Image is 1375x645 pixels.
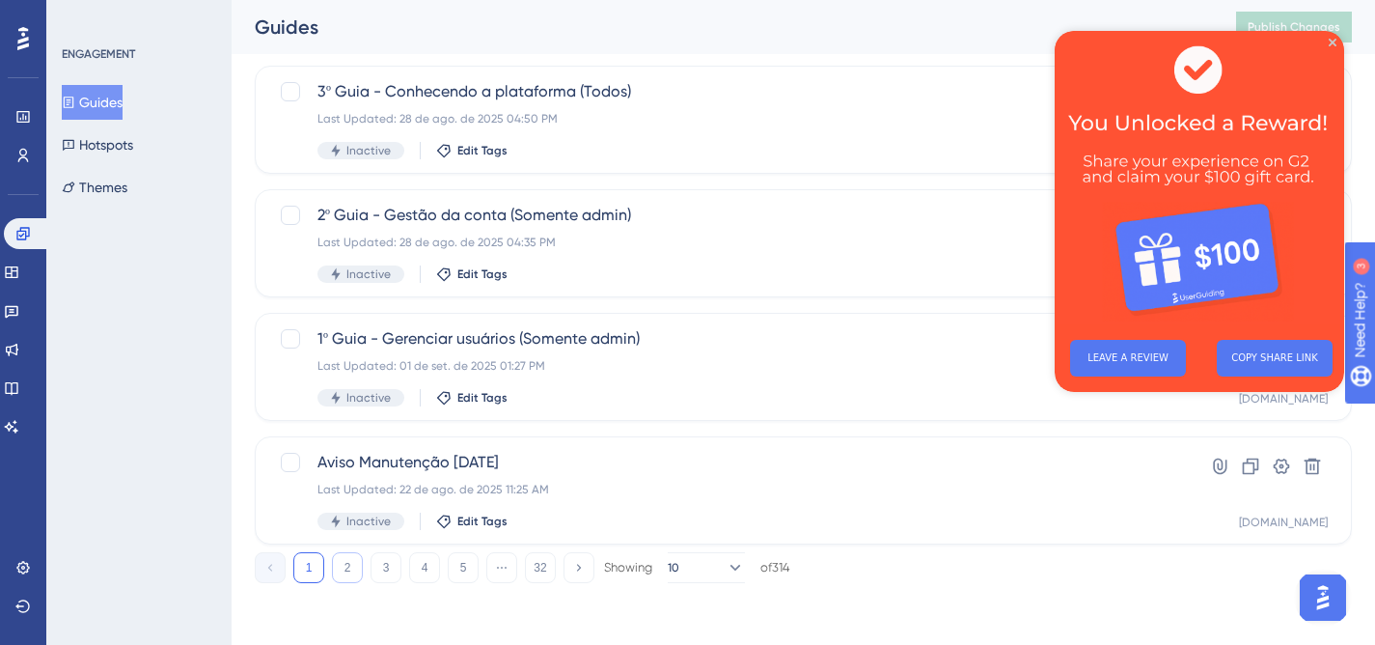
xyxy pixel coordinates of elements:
button: 10 [668,552,745,583]
button: Publish Changes [1236,12,1352,42]
span: Inactive [346,390,391,406]
button: Themes [62,170,127,205]
div: [DOMAIN_NAME] [1239,391,1328,407]
span: Publish Changes [1248,19,1340,35]
span: Edit Tags [457,390,508,406]
div: of 314 [760,559,790,576]
div: Last Updated: 22 de ago. de 2025 11:25 AM [317,482,1135,497]
span: 10 [668,560,679,575]
div: Last Updated: 28 de ago. de 2025 04:35 PM [317,235,1135,250]
span: Inactive [346,266,391,282]
button: 2 [332,552,363,583]
div: Guides [255,14,1188,41]
button: Guides [62,85,123,120]
span: Aviso Manutenção [DATE] [317,451,1135,474]
div: Showing [604,559,652,576]
span: Inactive [346,514,391,529]
div: 3 [134,10,140,25]
div: Last Updated: 28 de ago. de 2025 04:50 PM [317,111,1135,126]
button: Edit Tags [436,514,508,529]
span: Need Help? [45,5,121,28]
button: ⋯ [486,552,517,583]
button: 32 [525,552,556,583]
button: LEAVE A REVIEW [15,309,131,346]
button: Edit Tags [436,143,508,158]
button: 5 [448,552,479,583]
button: 1 [293,552,324,583]
span: Edit Tags [457,514,508,529]
button: Edit Tags [436,390,508,406]
span: Edit Tags [457,266,508,282]
div: [DOMAIN_NAME] [1239,515,1328,530]
button: Hotspots [62,127,133,162]
div: Close Preview [274,8,282,15]
span: 1º Guia - Gerenciar usuários (Somente admin) [317,327,1135,351]
iframe: UserGuiding AI Assistant Launcher [1294,569,1352,627]
button: 4 [409,552,440,583]
button: 3 [371,552,401,583]
span: 2º Guia - Gestão da conta (Somente admin) [317,204,1135,227]
span: 3º Guia - Conhecendo a plataforma (Todos) [317,80,1135,103]
span: Inactive [346,143,391,158]
div: Last Updated: 01 de set. de 2025 01:27 PM [317,358,1135,374]
button: Edit Tags [436,266,508,282]
button: COPY SHARE LINK [162,309,278,346]
div: ENGAGEMENT [62,46,135,62]
span: Edit Tags [457,143,508,158]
